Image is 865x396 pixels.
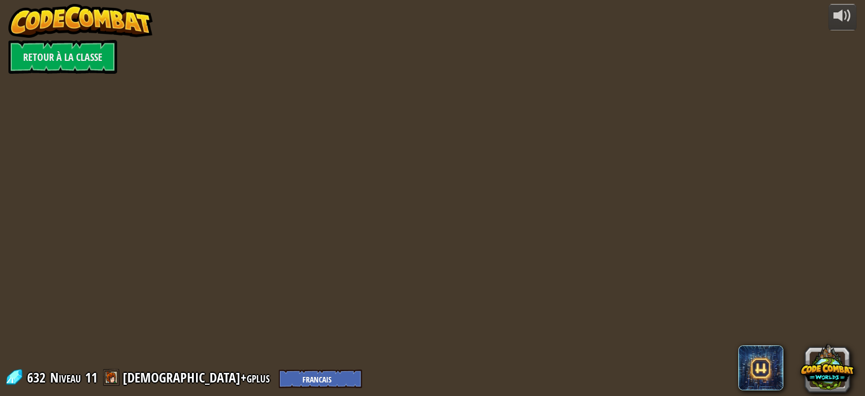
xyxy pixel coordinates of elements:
span: 632 [27,368,49,386]
a: [DEMOGRAPHIC_DATA]+gplus [123,368,273,386]
a: Retour à la Classe [8,40,117,74]
img: CodeCombat - Learn how to code by playing a game [8,4,153,38]
span: 11 [85,368,97,386]
span: Niveau [50,368,81,387]
button: Ajuster le volume [828,4,857,30]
